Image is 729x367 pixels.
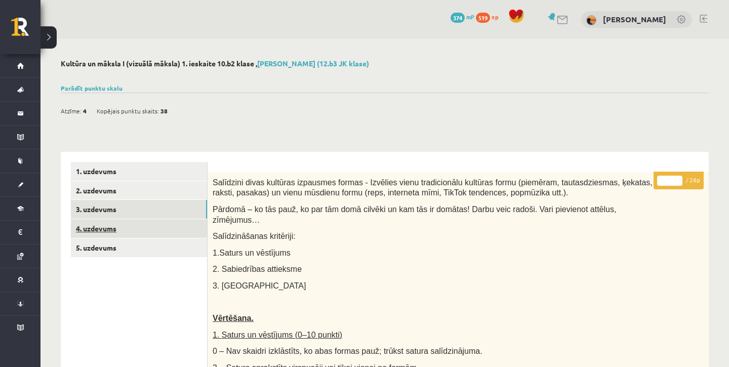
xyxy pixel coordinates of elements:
[213,265,302,273] span: 2. Sabiedrības attieksme
[257,59,369,68] a: [PERSON_NAME] (12.b3 JK klase)
[71,200,207,219] a: 3. uzdevums
[492,13,498,21] span: xp
[61,84,123,92] a: Parādīt punktu skalu
[71,238,207,257] a: 5. uzdevums
[97,103,159,118] span: Kopējais punktu skaits:
[61,103,82,118] span: Atzīme:
[466,13,474,21] span: mP
[160,103,168,118] span: 38
[213,347,482,355] span: 0 – Nav skaidri izklāstīts, ko abas formas pauž; trūkst satura salīdzinājuma.
[11,18,40,43] a: Rīgas 1. Tālmācības vidusskola
[71,219,207,238] a: 4. uzdevums
[603,14,666,24] a: [PERSON_NAME]
[451,13,465,23] span: 374
[213,249,291,257] span: 1.Saturs un vēstījums
[476,13,490,23] span: 519
[586,15,596,25] img: Lolita Stauere
[213,281,306,290] span: 3. [GEOGRAPHIC_DATA]
[213,314,254,322] span: Vērtēšana.
[451,13,474,21] a: 374 mP
[213,205,616,224] span: Pārdomā – ko tās pauž, ko par tām domā cilvēki un kam tās ir domātas! Darbu veic radoši. Vari pie...
[83,103,87,118] span: 4
[654,172,704,189] p: / 26p
[476,13,503,21] a: 519 xp
[71,162,207,181] a: 1. uzdevums
[213,331,342,339] span: 1. Saturs un vēstījums (0–10 punkti)
[61,59,709,68] h2: Kultūra un māksla I (vizuālā māksla) 1. ieskaite 10.b2 klase ,
[213,232,296,240] span: Salīdzināšanas kritēriji:
[71,181,207,200] a: 2. uzdevums
[213,178,653,197] span: Salīdzini divas kultūras izpausmes formas - Izvēlies vienu tradicionālu kultūras formu (piemēram,...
